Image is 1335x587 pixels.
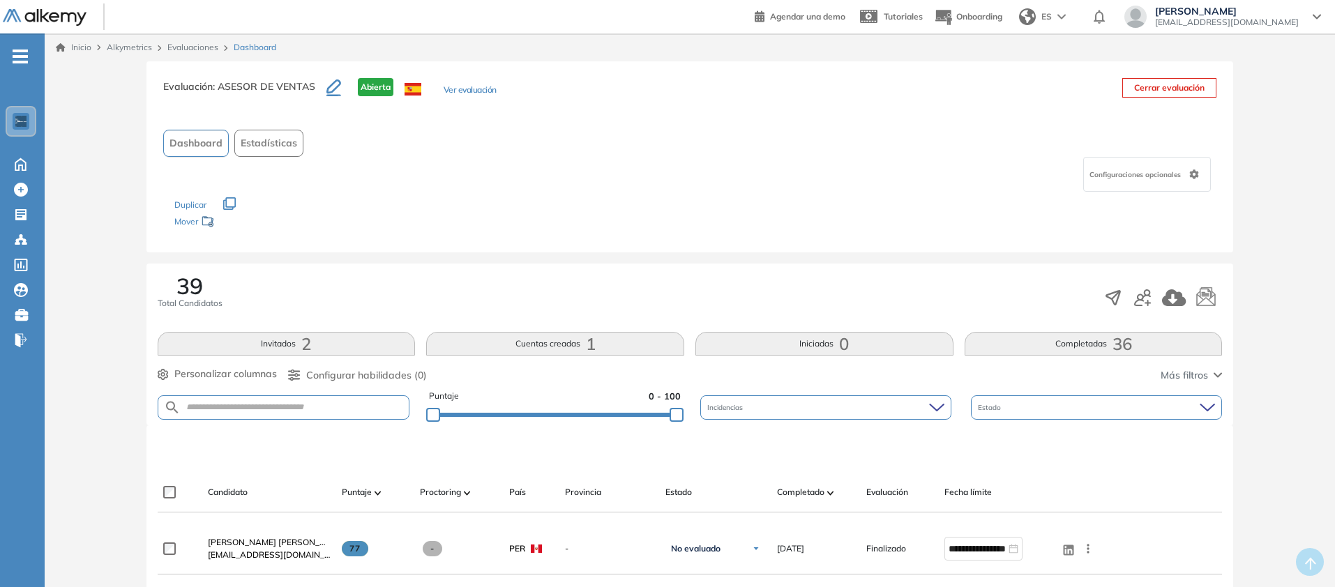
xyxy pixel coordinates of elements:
[695,332,953,356] button: Iniciadas0
[163,130,229,157] button: Dashboard
[1019,8,1036,25] img: world
[107,42,152,52] span: Alkymetrics
[777,486,824,498] span: Completado
[169,136,222,151] span: Dashboard
[509,486,526,498] span: País
[565,542,654,555] span: -
[956,11,1002,22] span: Onboarding
[1089,169,1184,180] span: Configuraciones opcionales
[1155,17,1299,28] span: [EMAIL_ADDRESS][DOMAIN_NAME]
[770,11,845,22] span: Agendar una demo
[971,395,1222,420] div: Estado
[827,491,834,495] img: [missing "en.ARROW_ALT" translation]
[208,486,248,498] span: Candidato
[342,486,372,498] span: Puntaje
[174,367,277,381] span: Personalizar columnas
[1155,6,1299,17] span: [PERSON_NAME]
[3,9,86,26] img: Logo
[420,486,461,498] span: Proctoring
[208,537,347,547] span: [PERSON_NAME] [PERSON_NAME]
[174,210,314,236] div: Mover
[444,84,497,98] button: Ver evaluación
[934,2,1002,32] button: Onboarding
[176,275,203,297] span: 39
[288,368,427,383] button: Configurar habilidades (0)
[234,41,276,54] span: Dashboard
[13,55,28,58] i: -
[509,542,525,555] span: PER
[375,491,382,495] img: [missing "en.ARROW_ALT" translation]
[342,541,369,556] span: 77
[1041,10,1052,23] span: ES
[884,11,923,22] span: Tutoriales
[649,390,681,403] span: 0 - 100
[978,402,1004,413] span: Estado
[707,402,746,413] span: Incidencias
[208,549,331,561] span: [EMAIL_ADDRESS][DOMAIN_NAME]
[158,367,277,381] button: Personalizar columnas
[426,332,684,356] button: Cuentas creadas1
[306,368,427,383] span: Configurar habilidades (0)
[158,332,416,356] button: Invitados2
[1122,78,1216,98] button: Cerrar evaluación
[665,486,692,498] span: Estado
[777,542,804,555] span: [DATE]
[56,41,91,54] a: Inicio
[671,543,721,554] span: No evaluado
[234,130,303,157] button: Estadísticas
[755,7,845,24] a: Agendar una demo
[174,199,206,210] span: Duplicar
[1057,14,1066,20] img: arrow
[464,491,471,495] img: [missing "en.ARROW_ALT" translation]
[167,42,218,52] a: Evaluaciones
[1161,368,1222,383] button: Más filtros
[405,83,421,96] img: ESP
[565,486,601,498] span: Provincia
[163,78,326,107] h3: Evaluación
[15,116,27,127] img: https://assets.alkemy.org/workspaces/1802/d452bae4-97f6-47ab-b3bf-1c40240bc960.jpg
[752,544,760,553] img: Ícono de flecha
[241,136,297,151] span: Estadísticas
[213,80,315,93] span: : ASESOR DE VENTAS
[358,78,393,96] span: Abierta
[965,332,1223,356] button: Completadas36
[158,297,222,310] span: Total Candidatos
[866,486,908,498] span: Evaluación
[531,544,542,553] img: PER
[164,399,181,416] img: SEARCH_ALT
[429,390,459,403] span: Puntaje
[866,542,906,555] span: Finalizado
[700,395,951,420] div: Incidencias
[1161,368,1208,383] span: Más filtros
[208,536,331,549] a: [PERSON_NAME] [PERSON_NAME]
[944,486,992,498] span: Fecha límite
[423,541,443,556] span: -
[1083,157,1211,192] div: Configuraciones opcionales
